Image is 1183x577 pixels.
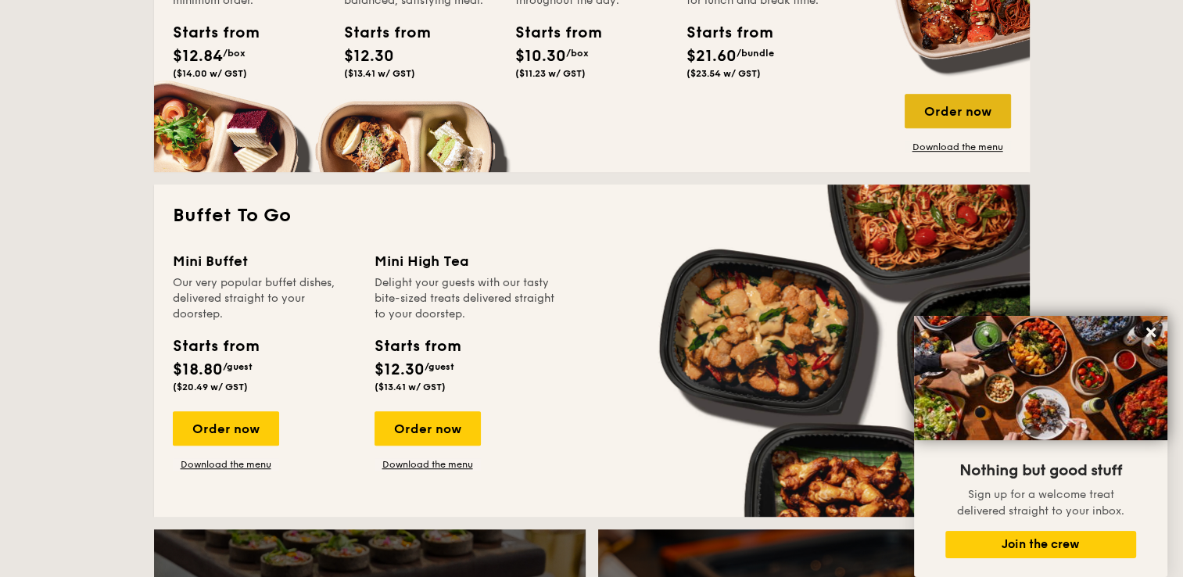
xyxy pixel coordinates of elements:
[173,21,243,45] div: Starts from
[515,21,586,45] div: Starts from
[686,68,761,79] span: ($23.54 w/ GST)
[375,458,481,471] a: Download the menu
[1138,320,1163,345] button: Close
[344,47,394,66] span: $12.30
[375,382,446,392] span: ($13.41 w/ GST)
[914,316,1167,440] img: DSC07876-Edit02-Large.jpeg
[945,531,1136,558] button: Join the crew
[686,21,757,45] div: Starts from
[375,250,557,272] div: Mini High Tea
[173,275,356,322] div: Our very popular buffet dishes, delivered straight to your doorstep.
[173,458,279,471] a: Download the menu
[344,21,414,45] div: Starts from
[375,335,460,358] div: Starts from
[173,68,247,79] span: ($14.00 w/ GST)
[223,48,246,59] span: /box
[173,203,1011,228] h2: Buffet To Go
[515,47,566,66] span: $10.30
[173,47,223,66] span: $12.84
[905,94,1011,128] div: Order now
[957,488,1124,518] span: Sign up for a welcome treat delivered straight to your inbox.
[566,48,589,59] span: /box
[515,68,586,79] span: ($11.23 w/ GST)
[173,335,258,358] div: Starts from
[375,275,557,322] div: Delight your guests with our tasty bite-sized treats delivered straight to your doorstep.
[686,47,737,66] span: $21.60
[173,250,356,272] div: Mini Buffet
[375,360,425,379] span: $12.30
[344,68,415,79] span: ($13.41 w/ GST)
[173,360,223,379] span: $18.80
[173,411,279,446] div: Order now
[737,48,774,59] span: /bundle
[223,361,253,372] span: /guest
[375,411,481,446] div: Order now
[905,141,1011,153] a: Download the menu
[173,382,248,392] span: ($20.49 w/ GST)
[425,361,454,372] span: /guest
[959,461,1122,480] span: Nothing but good stuff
